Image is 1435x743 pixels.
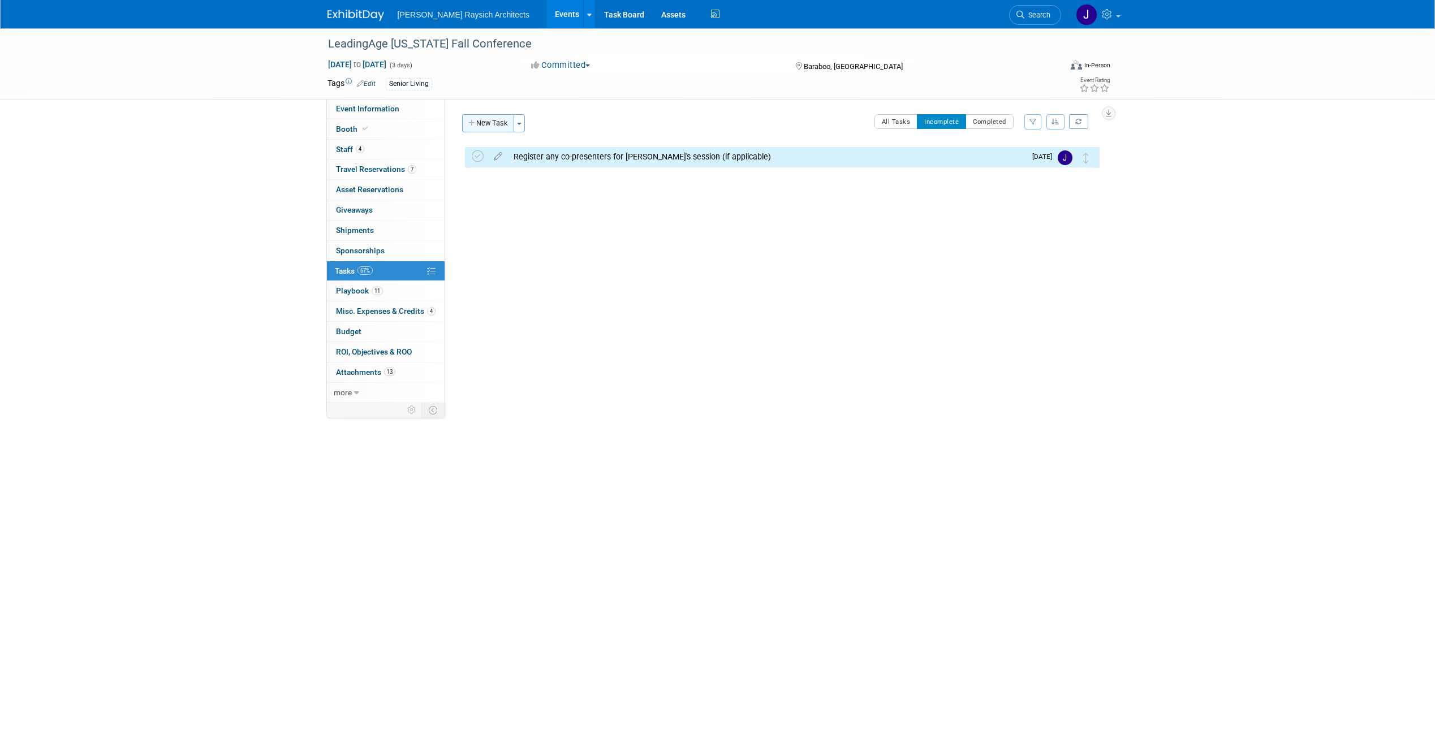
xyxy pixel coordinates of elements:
td: Toggle Event Tabs [421,403,445,417]
span: Booth [336,124,370,133]
button: New Task [462,114,514,132]
div: Event Rating [1079,77,1110,83]
a: Booth [327,119,445,139]
span: Event Information [336,104,399,113]
td: Tags [327,77,376,90]
i: Move task [1083,153,1089,163]
div: Senior Living [386,78,432,90]
a: Attachments13 [327,362,445,382]
span: ROI, Objectives & ROO [336,347,412,356]
span: 67% [357,266,373,275]
a: edit [488,152,508,162]
span: Misc. Expenses & Credits [336,306,436,316]
div: In-Person [1084,61,1110,70]
button: Completed [966,114,1014,129]
a: ROI, Objectives & ROO [327,342,445,362]
span: more [334,388,352,397]
span: [DATE] [1032,153,1058,161]
span: Attachments [336,368,395,377]
a: Sponsorships [327,241,445,261]
a: Misc. Expenses & Credits4 [327,301,445,321]
span: Travel Reservations [336,165,416,174]
a: Playbook11 [327,281,445,301]
span: Shipments [336,226,374,235]
td: Personalize Event Tab Strip [402,403,422,417]
a: Tasks67% [327,261,445,281]
a: Travel Reservations7 [327,159,445,179]
span: 13 [384,368,395,376]
div: Event Format [994,59,1111,76]
div: LeadingAge [US_STATE] Fall Conference [324,34,1044,54]
span: [PERSON_NAME] Raysich Architects [398,10,529,19]
button: Incomplete [917,114,966,129]
span: Baraboo, [GEOGRAPHIC_DATA] [804,62,903,71]
img: ExhibitDay [327,10,384,21]
div: Register any co-presenters for [PERSON_NAME]'s session (if applicable) [508,147,1025,166]
span: 4 [427,307,436,316]
span: 4 [356,145,364,153]
span: Playbook [336,286,383,295]
span: Staff [336,145,364,154]
span: to [352,60,363,69]
span: Sponsorships [336,246,385,255]
a: Asset Reservations [327,180,445,200]
a: Giveaways [327,200,445,220]
button: All Tasks [874,114,918,129]
span: [DATE] [DATE] [327,59,387,70]
i: Booth reservation complete [363,126,368,132]
span: Asset Reservations [336,185,403,194]
button: Committed [527,59,594,71]
span: Search [1024,11,1050,19]
span: Tasks [335,266,373,275]
a: Budget [327,322,445,342]
a: Edit [357,80,376,88]
span: Giveaways [336,205,373,214]
span: Budget [336,327,361,336]
a: more [327,383,445,403]
a: Refresh [1069,114,1088,129]
a: Staff4 [327,140,445,159]
img: Format-Inperson.png [1071,61,1082,70]
a: Shipments [327,221,445,240]
span: (3 days) [389,62,412,69]
a: Search [1009,5,1061,25]
span: 7 [408,165,416,174]
img: Jenna Hammer [1076,4,1097,25]
a: Event Information [327,99,445,119]
img: Jenna Hammer [1058,150,1072,165]
span: 11 [372,287,383,295]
